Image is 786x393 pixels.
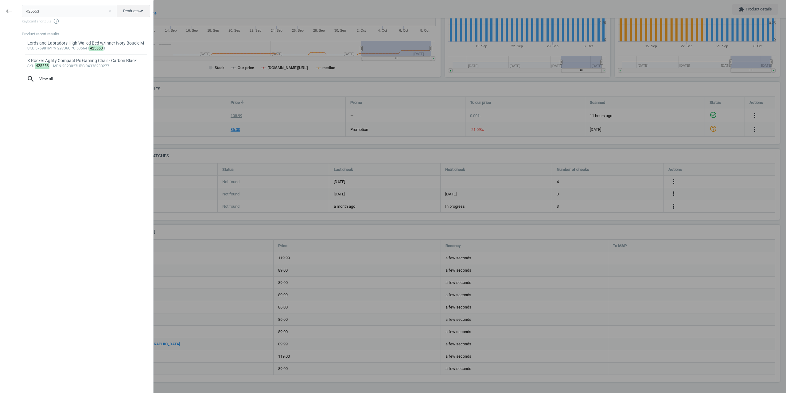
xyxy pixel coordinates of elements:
div: Product report results [22,31,153,37]
i: info_outline [53,18,59,24]
span: sku [27,46,34,50]
span: upc [77,64,85,68]
i: swap_horiz [139,9,144,14]
div: :576981 :29736 :505641 1 [27,46,145,51]
span: sku [27,64,34,68]
span: upc [68,46,76,50]
mark: 425553 [35,63,50,69]
button: searchView all [22,72,150,86]
span: Keyboard shortcuts [22,18,150,24]
mark: 425553 [89,45,104,51]
span: mpn [48,46,56,50]
span: View all [27,75,145,83]
div: Lords and Labradors High Walled Bed w/Inner Ivory Boucle M [27,40,145,46]
button: Productsswap_horiz [117,5,150,17]
button: Close [105,8,115,14]
div: X Rocker Agility Compact Pc Gaming Chair - Carbon Black [27,58,145,64]
input: Enter the SKU or product name [22,5,117,17]
span: mpn [53,64,61,68]
i: keyboard_backspace [5,7,13,15]
span: Products [123,8,144,14]
i: search [27,75,35,83]
button: keyboard_backspace [2,4,16,18]
div: : :2023027 :94338230277 [27,64,145,69]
